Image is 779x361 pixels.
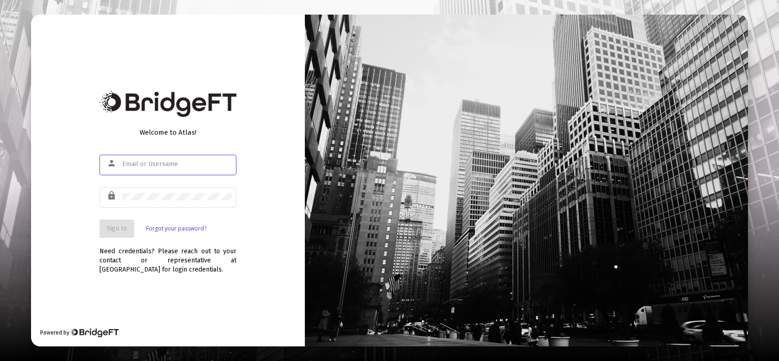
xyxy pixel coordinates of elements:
input: Email or Username [122,161,232,168]
div: Powered by [40,328,118,337]
span: Sign In [107,225,127,232]
a: Forgot your password? [146,224,206,233]
img: Bridge Financial Technology Logo [70,328,118,337]
div: Welcome to Atlas! [99,128,236,137]
mat-icon: person [107,158,118,169]
div: Need credentials? Please reach out to your contact or representative at [GEOGRAPHIC_DATA] for log... [99,238,236,274]
mat-icon: lock [107,190,118,201]
button: Sign In [99,220,134,238]
img: Bridge Financial Technology Logo [99,91,236,117]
